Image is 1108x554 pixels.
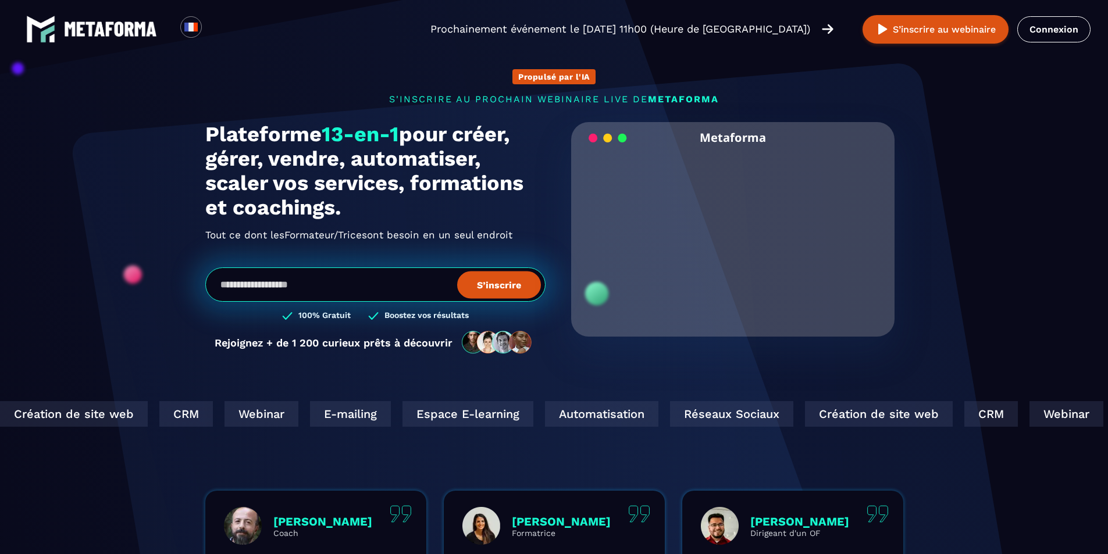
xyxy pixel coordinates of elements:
[462,507,500,545] img: profile
[221,401,295,427] div: Webinar
[284,226,367,244] span: Formateur/Trices
[667,401,790,427] div: Réseaux Sociaux
[156,401,209,427] div: CRM
[390,505,412,523] img: quote
[273,514,372,528] p: [PERSON_NAME]
[273,528,372,538] p: Coach
[961,401,1014,427] div: CRM
[212,22,220,36] input: Search for option
[701,507,739,545] img: profile
[322,122,399,146] span: 13-en-1
[580,153,886,306] video: Your browser does not support the video tag.
[205,122,546,220] h1: Plateforme pour créer, gérer, vendre, automatiser, scaler vos services, formations et coachings.
[512,514,611,528] p: [PERSON_NAME]
[205,94,903,105] p: s'inscrire au prochain webinaire live de
[518,72,590,81] p: Propulsé par l'IA
[457,271,541,298] button: S’inscrire
[307,401,387,427] div: E-mailing
[512,528,611,538] p: Formatrice
[1017,16,1091,42] a: Connexion
[26,15,55,44] img: logo
[399,401,530,427] div: Espace E-learning
[822,23,833,35] img: arrow-right
[801,401,949,427] div: Création de site web
[648,94,719,105] span: METAFORMA
[298,310,351,321] h3: 100% Gratuit
[750,528,849,538] p: Dirigeant d'un OF
[64,22,157,37] img: logo
[628,505,650,523] img: quote
[863,15,1009,44] button: S’inscrire au webinaire
[867,505,889,523] img: quote
[368,310,379,321] img: checked
[458,330,536,355] img: community-people
[184,20,198,34] img: fr
[215,337,453,349] p: Rejoignez + de 1 200 curieux prêts à découvrir
[541,401,655,427] div: Automatisation
[589,133,627,144] img: loading
[875,22,890,37] img: play
[430,21,810,37] p: Prochainement événement le [DATE] 11h00 (Heure de [GEOGRAPHIC_DATA])
[282,310,293,321] img: checked
[750,514,849,528] p: [PERSON_NAME]
[205,226,546,244] h2: Tout ce dont les ont besoin en un seul endroit
[1026,401,1100,427] div: Webinar
[700,122,766,153] h2: Metaforma
[224,507,262,545] img: profile
[384,310,469,321] h3: Boostez vos résultats
[202,16,230,42] div: Search for option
